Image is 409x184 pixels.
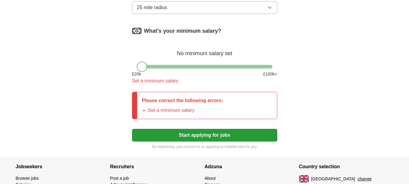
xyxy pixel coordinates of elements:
[137,4,167,11] span: 25 mile radius
[358,176,371,182] button: change
[132,129,277,142] button: Start applying for jobs
[132,43,277,58] div: No minimum salary set
[132,77,277,85] div: Set a minimum salary
[311,176,355,182] span: [GEOGRAPHIC_DATA]
[132,26,142,36] img: salary.png
[148,107,223,114] li: Set a minimum salary
[205,176,216,181] a: About
[16,176,39,181] a: Browse jobs
[110,176,129,181] a: Post a job
[299,158,394,175] h4: Country selection
[142,97,223,104] p: Please correct the following errors:
[132,1,277,14] button: 25 mile radius
[299,175,309,182] img: UK flag
[144,27,221,35] label: What's your minimum salary?
[132,144,277,149] p: By registering, you consent to us applying to suitable jobs for you
[263,71,277,77] span: £ 100 k+
[132,71,141,77] span: £ 20 k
